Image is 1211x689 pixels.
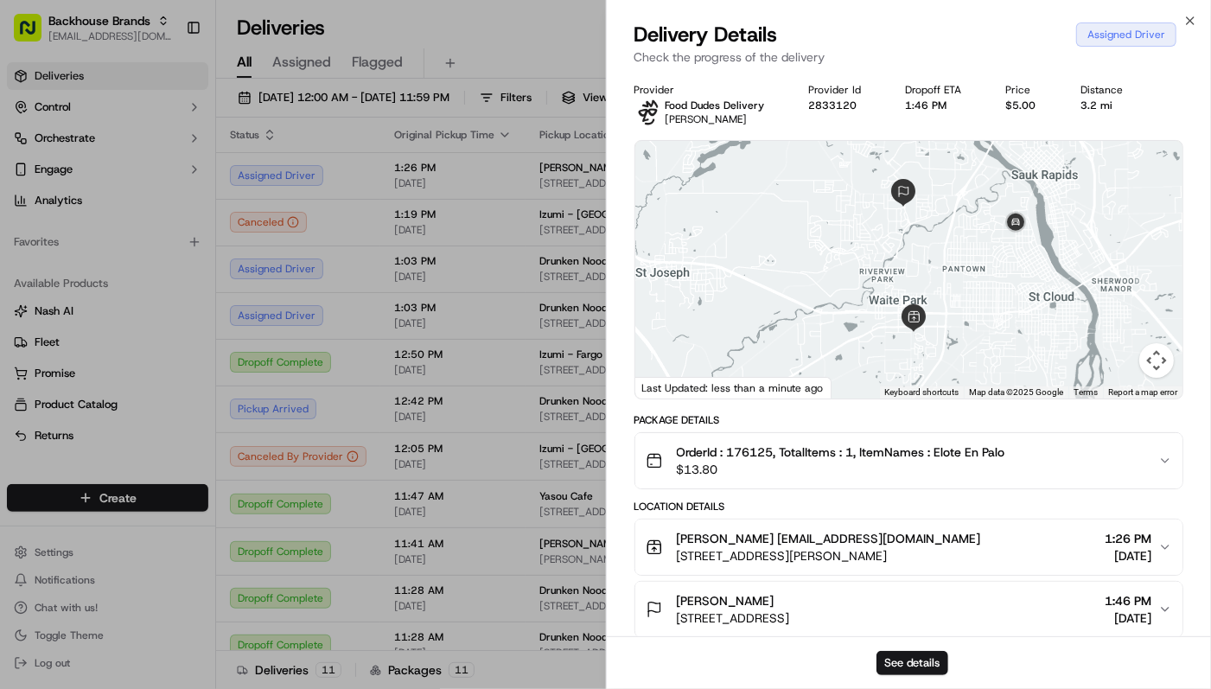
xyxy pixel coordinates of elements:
div: 1:46 PM [906,99,978,112]
span: 12:41 PM [266,68,315,82]
img: Google [640,376,697,399]
p: Check the progress of the delivery [634,48,1184,66]
span: $13.80 [677,461,1005,478]
button: OrderId : 176125, TotalItems : 1, ItemNames : Elote En Palo$13.80 [635,433,1183,488]
div: Provider [634,83,781,97]
span: 1:26 PM [1105,530,1151,547]
p: Food Dudes Delivery [666,99,765,112]
div: Distance [1080,83,1139,97]
span: [PERSON_NAME] [666,112,748,126]
button: [PERSON_NAME][STREET_ADDRESS]1:46 PM[DATE] [635,582,1183,637]
span: • [131,342,137,356]
img: Regen Pajulas [17,303,45,331]
div: Dropoff ETA [906,83,978,97]
div: 3.2 mi [1080,99,1139,112]
span: [DATE] [1105,547,1151,565]
span: OrderId : 176125, TotalItems : 1, ItemNames : Elote En Palo [677,443,1005,461]
span: [STREET_ADDRESS] [677,609,790,627]
p: Hey, I appreciate you reaching out! [64,112,274,132]
div: Price [1006,83,1053,97]
span: Delivery Details [634,21,778,48]
span: 1:46 PM [1105,592,1151,609]
span: 12:42 PM [266,421,315,435]
button: Map camera controls [1139,343,1174,378]
p: I think we're all set. The provider has cancelled the delivery. No further action needed at this ... [64,464,290,526]
div: Provider Id [809,83,878,97]
span: 12:42 PM [141,342,189,356]
span: [DATE] [1105,609,1151,627]
div: Package Details [634,413,1184,427]
a: Report a map error [1108,387,1177,397]
img: 1736555255976-a54dd68f-1ca7-489b-9aae-adbdc363a1c4 [35,193,48,207]
div: Location Details [634,500,1184,514]
div: please cancel the order [166,388,306,409]
img: Regen Pajulas [17,110,45,137]
span: Regen Pajulas [55,342,128,356]
a: Open this area in Google Maps (opens a new window) [640,376,697,399]
button: See details [876,651,948,675]
div: Last Updated: less than a minute ago [635,377,832,399]
p: Hi there, I can proceed with cancelling the delivery. However, please note that a cancellation fe... [64,222,290,326]
button: Keyboard shortcuts [884,386,959,399]
span: [PERSON_NAME] [677,592,774,609]
img: 1736555255976-a54dd68f-1ca7-489b-9aae-adbdc363a1c4 [35,127,48,141]
img: food_dudes.png [634,99,662,126]
a: Terms (opens in new tab) [1074,387,1098,397]
span: Map data ©2025 Google [969,387,1063,397]
span: [PERSON_NAME] [EMAIL_ADDRESS][DOMAIN_NAME] [677,530,981,547]
div: $5.00 [1006,99,1053,112]
button: Send [299,533,320,553]
span: [STREET_ADDRESS][PERSON_NAME] [677,547,981,565]
button: [PERSON_NAME] [EMAIL_ADDRESS][DOMAIN_NAME][STREET_ADDRESS][PERSON_NAME]1:26 PM[DATE] [635,520,1183,575]
img: Regen Pajulas [17,175,45,203]
button: 2833120 [809,99,857,112]
img: Go home [45,14,66,35]
p: Allow me a moment to review the order. [64,156,290,198]
button: back [17,14,38,35]
img: 1736555255976-a54dd68f-1ca7-489b-9aae-adbdc363a1c4 [35,321,48,335]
